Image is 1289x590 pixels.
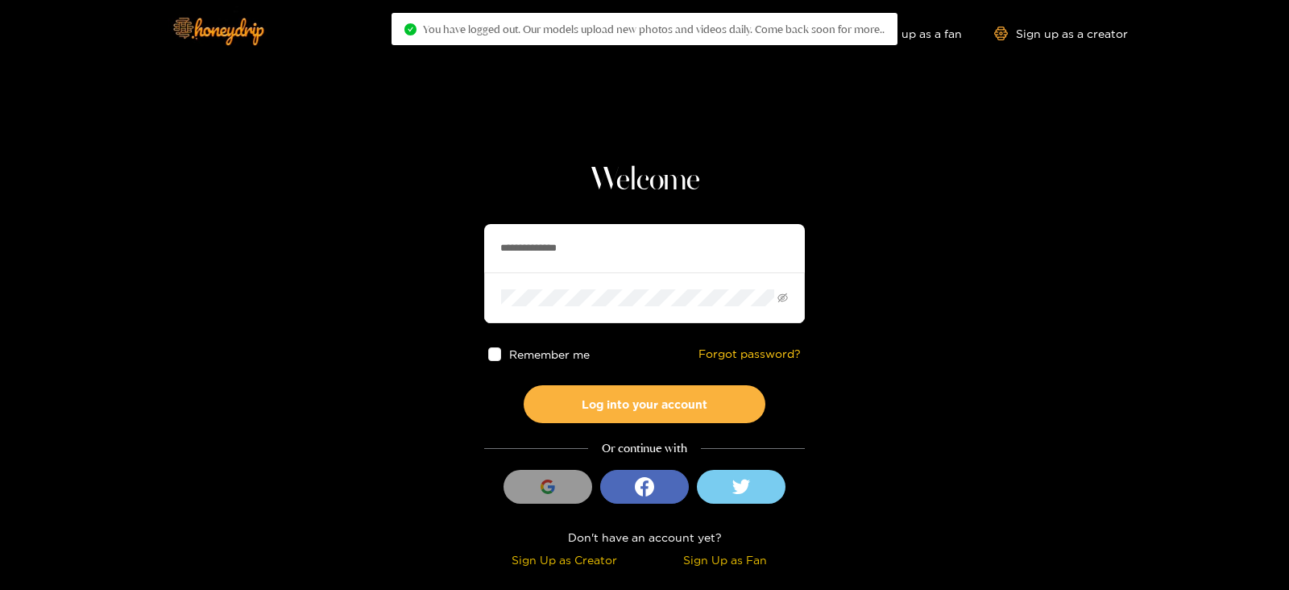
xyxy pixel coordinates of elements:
span: check-circle [404,23,417,35]
a: Sign up as a fan [852,27,962,40]
span: Remember me [510,348,591,360]
h1: Welcome [484,161,805,200]
div: Sign Up as Fan [649,551,801,569]
div: Sign Up as Creator [488,551,640,569]
a: Forgot password? [698,347,801,361]
div: Or continue with [484,439,805,458]
div: Don't have an account yet? [484,528,805,546]
button: Log into your account [524,385,765,423]
a: Sign up as a creator [994,27,1128,40]
span: You have logged out. Our models upload new photos and videos daily. Come back soon for more.. [423,23,885,35]
span: eye-invisible [777,293,788,303]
